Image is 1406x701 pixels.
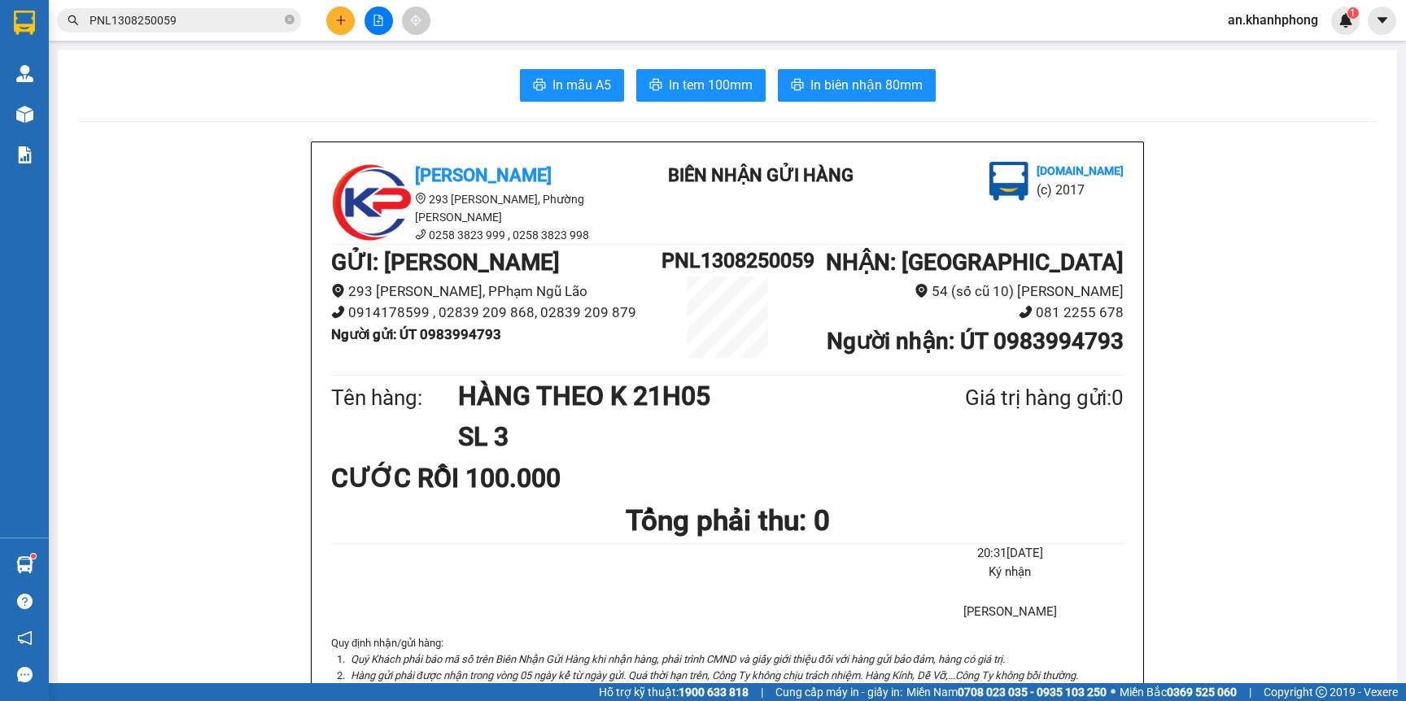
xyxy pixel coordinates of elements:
[826,249,1124,276] b: NHẬN : [GEOGRAPHIC_DATA]
[331,458,592,499] div: CƯỚC RỒI 100.000
[410,15,421,26] span: aim
[458,416,886,457] h1: SL 3
[415,229,426,240] span: phone
[1347,7,1359,19] sup: 1
[331,305,345,319] span: phone
[791,78,804,94] span: printer
[331,162,413,243] img: logo.jpg
[351,669,1078,681] i: Hàng gửi phải được nhận trong vòng 05 ngày kể từ ngày gửi. Quá thời hạn trên, Công Ty không chịu ...
[1368,7,1396,35] button: caret-down
[90,11,282,29] input: Tìm tên, số ĐT hoặc mã đơn
[1120,683,1237,701] span: Miền Bắc
[373,15,384,26] span: file-add
[331,281,662,303] li: 293 [PERSON_NAME], PPhạm Ngũ Lão
[1037,180,1124,200] li: (c) 2017
[810,75,923,95] span: In biên nhận 80mm
[285,15,295,24] span: close-circle
[1316,686,1327,698] span: copyright
[285,13,295,28] span: close-circle
[533,78,546,94] span: printer
[886,381,1124,415] div: Giá trị hàng gửi: 0
[552,75,611,95] span: In mẫu A5
[793,281,1124,303] li: 54 (số cũ 10) [PERSON_NAME]
[958,686,1107,699] strong: 0708 023 035 - 0935 103 250
[599,683,749,701] span: Hỗ trợ kỹ thuật:
[897,544,1124,564] li: 20:31[DATE]
[17,667,33,682] span: message
[1111,689,1116,695] span: ⚪️
[669,75,753,95] span: In tem 100mm
[17,594,33,609] span: question-circle
[778,69,936,102] button: printerIn biên nhận 80mm
[662,245,793,276] h1: PNL1308250059
[897,603,1124,622] li: [PERSON_NAME]
[775,683,902,701] span: Cung cấp máy in - giấy in:
[1338,13,1353,28] img: icon-new-feature
[668,165,854,185] b: BIÊN NHẬN GỬI HÀNG
[897,563,1124,582] li: Ký nhận
[989,162,1028,201] img: logo.jpg
[331,284,345,298] span: environment
[331,226,624,244] li: 0258 3823 999 , 0258 3823 998
[16,65,33,82] img: warehouse-icon
[827,328,1124,355] b: Người nhận : ÚT 0983994793
[793,302,1124,324] li: 081 2255 678
[1019,305,1033,319] span: phone
[31,554,36,559] sup: 1
[68,15,79,26] span: search
[331,190,624,226] li: 293 [PERSON_NAME], Phường [PERSON_NAME]
[331,499,1124,543] h1: Tổng phải thu: 0
[636,69,766,102] button: printerIn tem 100mm
[331,249,560,276] b: GỬI : [PERSON_NAME]
[402,7,430,35] button: aim
[415,165,552,185] b: [PERSON_NAME]
[16,556,33,573] img: warehouse-icon
[335,15,347,26] span: plus
[365,7,393,35] button: file-add
[415,193,426,204] span: environment
[520,69,624,102] button: printerIn mẫu A5
[649,78,662,94] span: printer
[17,630,33,646] span: notification
[16,106,33,123] img: warehouse-icon
[1037,164,1124,177] b: [DOMAIN_NAME]
[326,7,355,35] button: plus
[1375,13,1390,28] span: caret-down
[679,686,749,699] strong: 1900 633 818
[351,653,1005,665] i: Quý Khách phải báo mã số trên Biên Nhận Gửi Hàng khi nhận hàng, phải trình CMND và giấy giới thiệ...
[761,683,763,701] span: |
[16,146,33,163] img: solution-icon
[1215,10,1331,30] span: an.khanhphong
[331,326,501,342] b: Người gửi : ÚT 0983994793
[1350,7,1356,19] span: 1
[14,11,35,35] img: logo-vxr
[331,302,662,324] li: 0914178599 , 02839 209 868, 02839 209 879
[1167,686,1237,699] strong: 0369 525 060
[1249,683,1251,701] span: |
[915,284,928,298] span: environment
[458,376,886,416] h1: HÀNG THEO K 21H05
[331,381,458,415] div: Tên hàng:
[906,683,1107,701] span: Miền Nam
